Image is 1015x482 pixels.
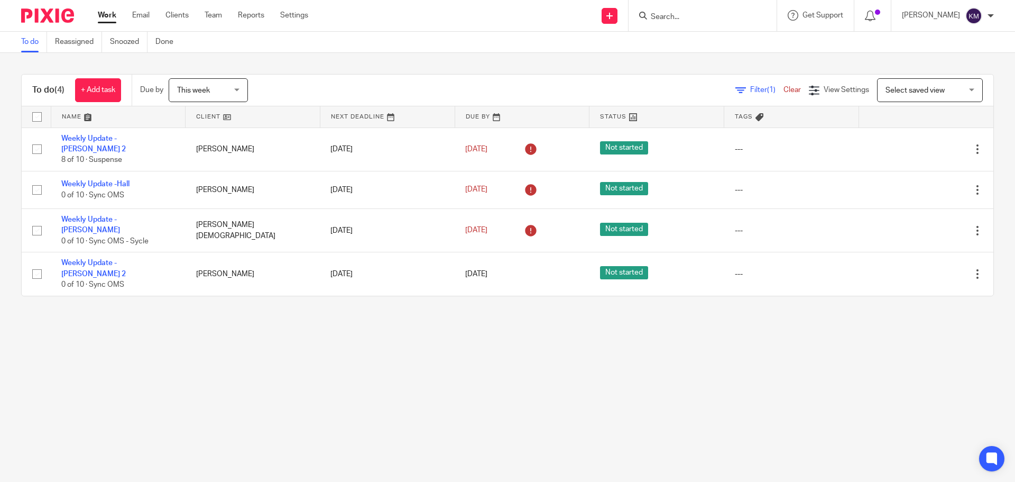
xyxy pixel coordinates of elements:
td: [DATE] [320,209,455,252]
a: Weekly Update - [PERSON_NAME] 2 [61,259,126,277]
a: Clear [783,86,801,94]
p: Due by [140,85,163,95]
a: Clients [165,10,189,21]
a: Email [132,10,150,21]
span: Not started [600,223,648,236]
a: Reports [238,10,264,21]
span: (4) [54,86,64,94]
span: 8 of 10 · Suspense [61,156,122,163]
a: Weekly Update - [PERSON_NAME] [61,216,120,234]
a: Reassigned [55,32,102,52]
span: 0 of 10 · Sync OMS [61,281,124,288]
a: Weekly Update -Hall [61,180,130,188]
h1: To do [32,85,64,96]
td: [PERSON_NAME] [186,252,320,296]
td: [DATE] [320,171,455,208]
span: 0 of 10 · Sync OMS [61,192,124,199]
td: [PERSON_NAME] [186,128,320,171]
a: + Add task [75,78,121,102]
span: This week [177,87,210,94]
span: [DATE] [465,270,487,278]
td: [DATE] [320,252,455,296]
a: Done [155,32,181,52]
img: svg%3E [965,7,982,24]
td: [DATE] [320,128,455,171]
a: Team [205,10,222,21]
td: [PERSON_NAME][DEMOGRAPHIC_DATA] [186,209,320,252]
span: [DATE] [465,227,487,234]
a: Snoozed [110,32,147,52]
p: [PERSON_NAME] [902,10,960,21]
span: Filter [750,86,783,94]
a: To do [21,32,47,52]
span: Not started [600,141,648,154]
td: [PERSON_NAME] [186,171,320,208]
span: (1) [767,86,776,94]
span: Select saved view [885,87,945,94]
a: Settings [280,10,308,21]
span: Not started [600,182,648,195]
img: Pixie [21,8,74,23]
span: Not started [600,266,648,279]
span: View Settings [824,86,869,94]
span: [DATE] [465,145,487,153]
div: --- [735,269,848,279]
a: Weekly Update - [PERSON_NAME] 2 [61,135,126,153]
div: --- [735,185,848,195]
div: --- [735,144,848,154]
a: Work [98,10,116,21]
span: [DATE] [465,186,487,194]
div: --- [735,225,848,236]
span: 0 of 10 · Sync OMS - Sycle [61,238,149,245]
span: Get Support [802,12,843,19]
span: Tags [735,114,753,120]
input: Search [650,13,745,22]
